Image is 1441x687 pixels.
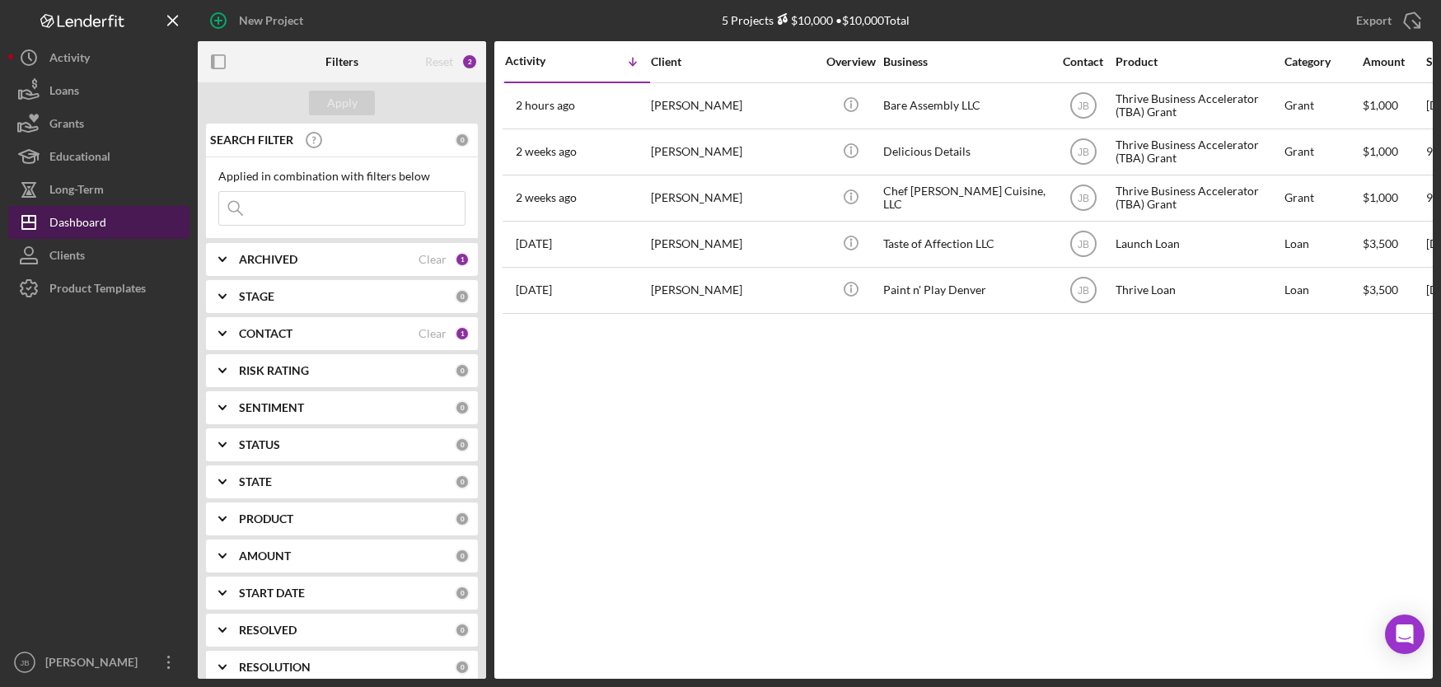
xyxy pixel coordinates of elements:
[49,41,90,78] div: Activity
[1284,84,1361,128] div: Grant
[455,512,470,526] div: 0
[239,401,304,414] b: SENTIMENT
[8,107,189,140] button: Grants
[651,176,816,220] div: [PERSON_NAME]
[49,107,84,144] div: Grants
[8,646,189,679] button: JB[PERSON_NAME]
[1284,55,1361,68] div: Category
[516,237,552,250] time: 2025-07-14 16:35
[1077,285,1088,297] text: JB
[49,173,104,210] div: Long-Term
[1363,190,1398,204] span: $1,000
[455,586,470,601] div: 0
[1077,193,1088,204] text: JB
[8,206,189,239] button: Dashboard
[455,326,470,341] div: 1
[239,512,293,526] b: PRODUCT
[461,54,478,70] div: 2
[722,13,910,27] div: 5 Projects • $10,000 Total
[239,549,291,563] b: AMOUNT
[49,140,110,177] div: Educational
[239,290,274,303] b: STAGE
[327,91,358,115] div: Apply
[651,222,816,266] div: [PERSON_NAME]
[651,84,816,128] div: [PERSON_NAME]
[239,587,305,600] b: START DATE
[455,400,470,415] div: 0
[455,289,470,304] div: 0
[1363,144,1398,158] span: $1,000
[239,438,280,451] b: STATUS
[774,13,833,27] div: $10,000
[239,327,292,340] b: CONTACT
[8,41,189,74] button: Activity
[309,91,375,115] button: Apply
[1077,100,1088,112] text: JB
[455,474,470,489] div: 0
[883,176,1048,220] div: Chef [PERSON_NAME] Cuisine, LLC
[239,624,297,637] b: RESOLVED
[49,239,85,276] div: Clients
[239,475,272,488] b: STATE
[49,206,106,243] div: Dashboard
[239,661,311,674] b: RESOLUTION
[1284,269,1361,312] div: Loan
[1116,222,1280,266] div: Launch Loan
[49,74,79,111] div: Loans
[1116,55,1280,68] div: Product
[1363,98,1398,112] span: $1,000
[8,173,189,206] button: Long-Term
[8,272,189,305] button: Product Templates
[883,222,1048,266] div: Taste of Affection LLC
[883,269,1048,312] div: Paint n' Play Denver
[1077,239,1088,250] text: JB
[419,327,447,340] div: Clear
[8,239,189,272] button: Clients
[1052,55,1114,68] div: Contact
[516,283,552,297] time: 2025-07-08 17:42
[49,272,146,309] div: Product Templates
[239,4,303,37] div: New Project
[1340,4,1433,37] button: Export
[1116,130,1280,174] div: Thrive Business Accelerator (TBA) Grant
[8,140,189,173] button: Educational
[1116,176,1280,220] div: Thrive Business Accelerator (TBA) Grant
[1363,55,1425,68] div: Amount
[1356,4,1392,37] div: Export
[325,55,358,68] b: Filters
[455,252,470,267] div: 1
[455,549,470,563] div: 0
[1116,269,1280,312] div: Thrive Loan
[455,363,470,378] div: 0
[455,437,470,452] div: 0
[455,133,470,147] div: 0
[1284,222,1361,266] div: Loan
[455,660,470,675] div: 0
[651,55,816,68] div: Client
[516,191,577,204] time: 2025-09-03 21:32
[651,130,816,174] div: [PERSON_NAME]
[198,4,320,37] button: New Project
[8,74,189,107] button: Loans
[1363,283,1398,297] span: $3,500
[239,364,309,377] b: RISK RATING
[455,623,470,638] div: 0
[1385,615,1425,654] div: Open Intercom Messenger
[239,253,297,266] b: ARCHIVED
[1077,147,1088,158] text: JB
[883,84,1048,128] div: Bare Assembly LLC
[505,54,578,68] div: Activity
[20,658,29,667] text: JB
[210,133,293,147] b: SEARCH FILTER
[1363,236,1398,250] span: $3,500
[425,55,453,68] div: Reset
[883,130,1048,174] div: Delicious Details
